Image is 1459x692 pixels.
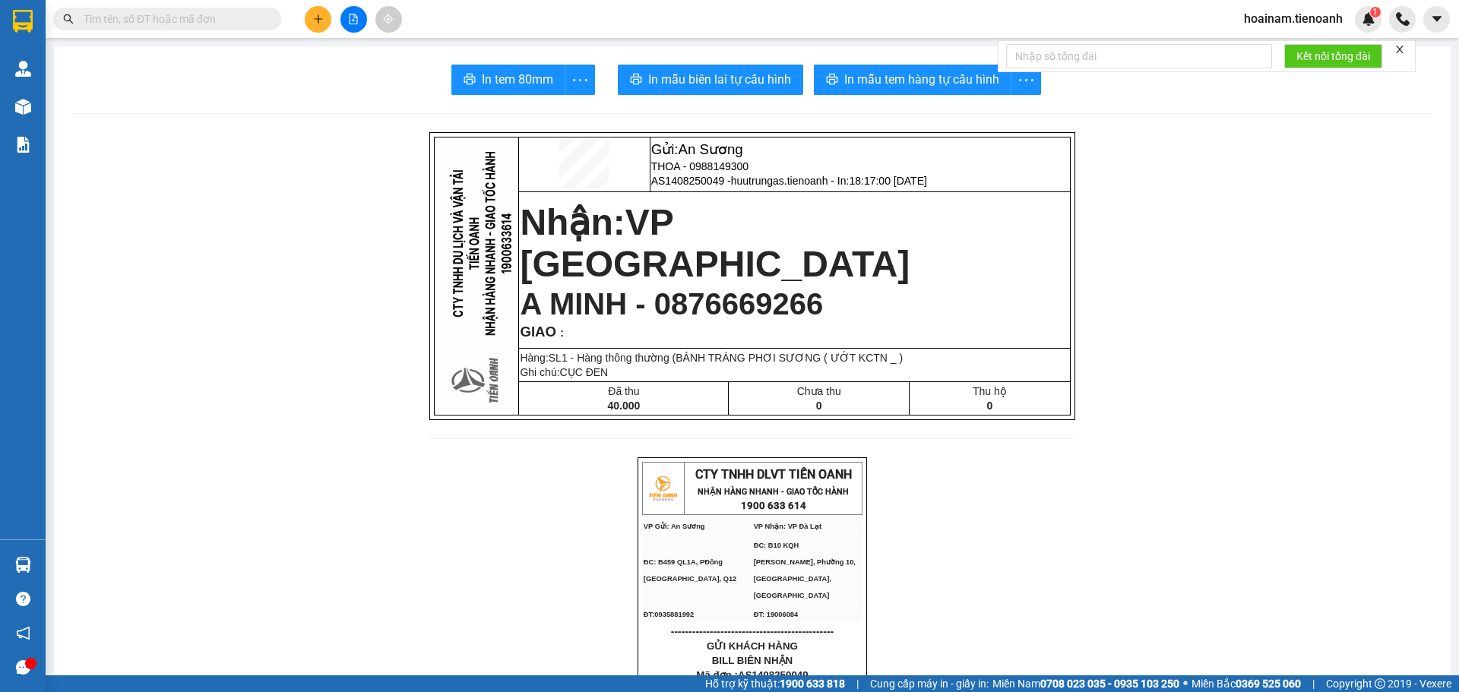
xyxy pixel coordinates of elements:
span: 0 [987,400,993,412]
span: CTY TNHH DLVT TIẾN OANH [695,467,852,482]
img: logo-vxr [13,10,33,33]
sup: 1 [1370,7,1381,17]
button: plus [305,6,331,33]
span: Kết nối tổng đài [1296,48,1370,65]
span: A MINH - 0876669266 [520,287,823,321]
span: : [556,327,564,339]
span: 0 [816,400,822,412]
span: copyright [1375,678,1385,689]
span: Mã đơn : [696,669,808,681]
span: GỬI KHÁCH HÀNG [707,640,798,652]
span: huutrungas.tienoanh - In: [731,175,927,187]
span: 1 [1372,7,1378,17]
span: In tem 80mm [482,70,553,89]
span: CỤC ĐEN [560,366,609,378]
span: THOA - 0988149300 [651,160,748,172]
input: Nhập số tổng đài [1006,44,1272,68]
span: Ghi chú: [520,366,608,378]
span: Chưa thu [797,385,841,397]
strong: Nhận: [520,202,910,284]
button: caret-down [1423,6,1450,33]
span: Cung cấp máy in - giấy in: [870,675,989,692]
button: printerIn mẫu biên lai tự cấu hình [618,65,803,95]
span: In mẫu biên lai tự cấu hình [648,70,791,89]
span: caret-down [1430,12,1444,26]
span: ĐT:0935881992 [644,611,694,618]
span: ---------------------------------------------- [671,625,834,637]
span: more [565,71,594,90]
span: GIAO [520,324,556,340]
span: VP Gửi: An Sương [644,523,705,530]
span: Gửi: [651,141,743,157]
span: ⚪️ [1183,681,1188,687]
span: message [16,660,30,675]
strong: 0708 023 035 - 0935 103 250 [1040,678,1179,690]
span: 40.000 [608,400,641,412]
span: ĐT: 19006084 [754,611,799,618]
img: warehouse-icon [15,61,31,77]
span: Hàng:SL [520,352,903,364]
span: 1 - Hàng thông thường (BÁNH TRÁNG PHƠI SƯƠNG ( ƯỚT KCTN _ ) [562,352,903,364]
span: Đã thu [608,385,639,397]
button: more [1011,65,1041,95]
span: more [1011,71,1040,90]
span: | [1312,675,1315,692]
button: more [565,65,595,95]
span: AS1408250049 [738,669,809,681]
img: phone-icon [1396,12,1410,26]
span: aim [383,14,394,24]
span: 18:17:00 [DATE] [849,175,926,187]
span: ĐC: B459 QL1A, PĐông [GEOGRAPHIC_DATA], Q12 [644,558,737,583]
span: question-circle [16,592,30,606]
button: Kết nối tổng đài [1284,44,1382,68]
span: search [63,14,74,24]
span: file-add [348,14,359,24]
span: VP [GEOGRAPHIC_DATA] [520,202,910,284]
span: Hỗ trợ kỹ thuật: [705,675,845,692]
button: printerIn mẫu tem hàng tự cấu hình [814,65,1011,95]
span: plus [313,14,324,24]
span: hoainam.tienoanh [1232,9,1355,28]
span: | [856,675,859,692]
img: warehouse-icon [15,99,31,115]
button: aim [375,6,402,33]
span: BILL BIÊN NHẬN [712,655,793,666]
strong: NHẬN HÀNG NHANH - GIAO TỐC HÀNH [698,487,849,497]
span: notification [16,626,30,640]
strong: 1900 633 818 [780,678,845,690]
span: ĐC: B10 KQH [PERSON_NAME], Phường 10, [GEOGRAPHIC_DATA], [GEOGRAPHIC_DATA] [754,542,856,599]
img: icon-new-feature [1362,12,1375,26]
span: printer [826,73,838,87]
strong: 1900 633 614 [741,500,806,511]
span: Miền Bắc [1192,675,1301,692]
span: AS1408250049 - [651,175,927,187]
span: close [1394,44,1405,55]
span: printer [630,73,642,87]
button: printerIn tem 80mm [451,65,565,95]
input: Tìm tên, số ĐT hoặc mã đơn [84,11,263,27]
span: Thu hộ [973,385,1007,397]
span: Miền Nam [992,675,1179,692]
strong: 0369 525 060 [1236,678,1301,690]
img: warehouse-icon [15,557,31,573]
img: logo [644,469,682,507]
span: In mẫu tem hàng tự cấu hình [844,70,999,89]
span: VP Nhận: VP Đà Lạt [754,523,821,530]
span: An Sương [679,141,743,157]
span: printer [464,73,476,87]
img: solution-icon [15,137,31,153]
button: file-add [340,6,367,33]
